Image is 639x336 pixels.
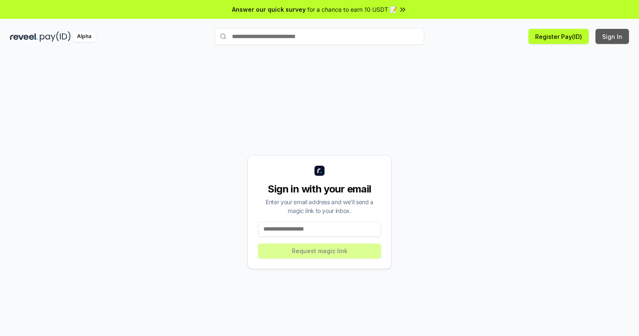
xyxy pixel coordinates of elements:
[314,166,325,176] img: logo_small
[10,31,38,42] img: reveel_dark
[40,31,71,42] img: pay_id
[528,29,589,44] button: Register Pay(ID)
[258,197,381,215] div: Enter your email address and we’ll send a magic link to your inbox.
[307,5,397,14] span: for a chance to earn 10 USDT 📝
[595,29,629,44] button: Sign In
[258,182,381,196] div: Sign in with your email
[72,31,96,42] div: Alpha
[232,5,306,14] span: Answer our quick survey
